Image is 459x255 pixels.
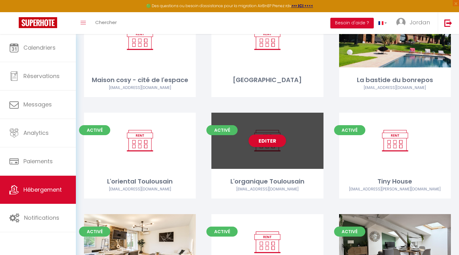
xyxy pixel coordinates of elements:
[91,12,121,34] a: Chercher
[249,135,286,147] a: Editer
[206,227,238,237] span: Activé
[339,75,451,85] div: La bastide du bonrepos
[23,186,62,194] span: Hébergement
[291,3,313,8] a: >>> ICI <<<<
[339,177,451,186] div: Tiny House
[410,18,430,26] span: Jordan
[334,227,365,237] span: Activé
[206,125,238,135] span: Activé
[23,101,52,108] span: Messages
[330,18,374,28] button: Besoin d'aide ?
[79,125,110,135] span: Activé
[392,12,438,34] a: ... Jordan
[23,129,49,137] span: Analytics
[23,44,56,51] span: Calendriers
[19,17,57,28] img: Super Booking
[396,18,406,27] img: ...
[339,186,451,192] div: Airbnb
[339,85,451,91] div: Airbnb
[79,227,110,237] span: Activé
[444,19,452,27] img: logout
[95,19,117,26] span: Chercher
[24,214,59,222] span: Notifications
[211,177,323,186] div: L'organique Toulousain
[84,85,196,91] div: Airbnb
[23,72,60,80] span: Réservations
[23,157,53,165] span: Paiements
[84,75,196,85] div: Maison cosy - cité de l'espace
[211,186,323,192] div: Airbnb
[211,75,323,85] div: [GEOGRAPHIC_DATA]
[84,177,196,186] div: L'oriental Toulousain
[84,186,196,192] div: Airbnb
[334,125,365,135] span: Activé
